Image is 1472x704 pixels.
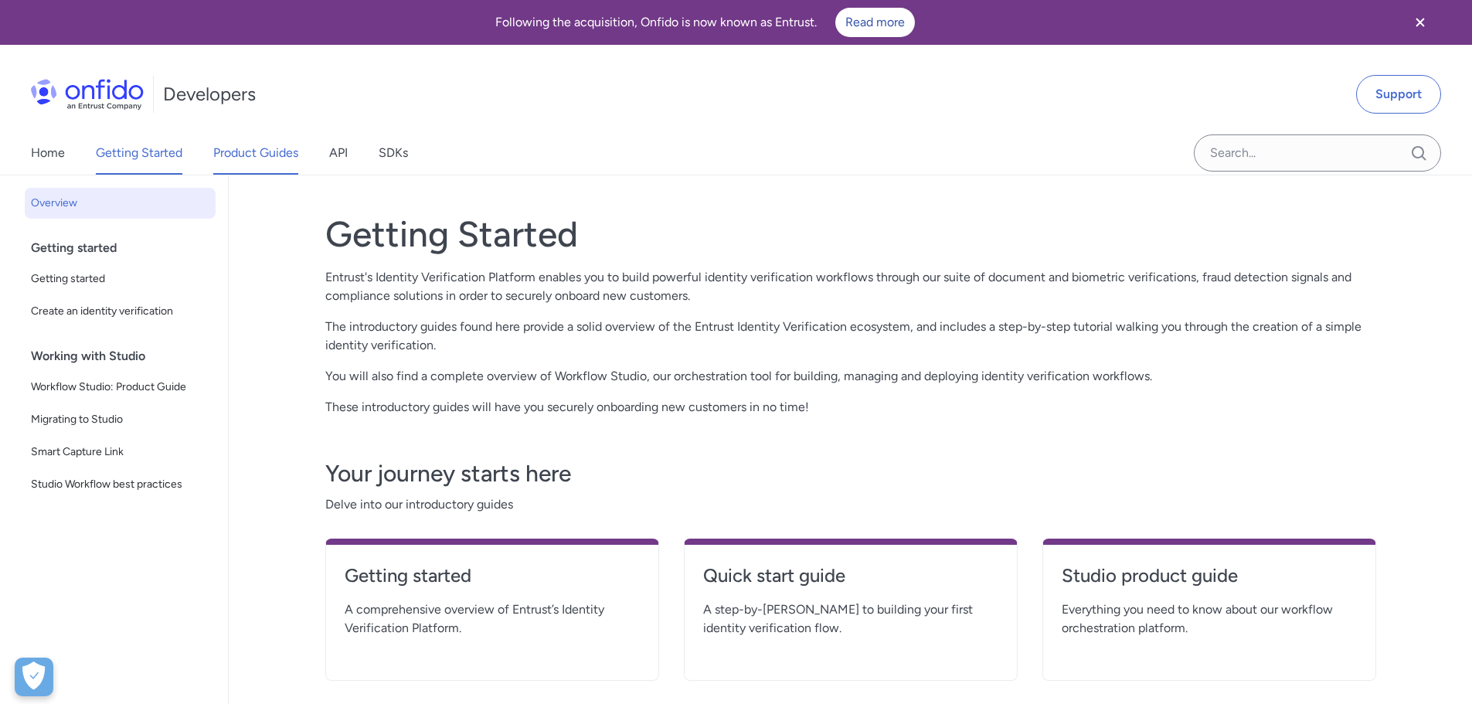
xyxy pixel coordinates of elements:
[31,475,209,494] span: Studio Workflow best practices
[25,188,216,219] a: Overview
[325,318,1376,355] p: The introductory guides found here provide a solid overview of the Entrust Identity Verification ...
[31,410,209,429] span: Migrating to Studio
[345,563,640,600] a: Getting started
[329,131,348,175] a: API
[31,341,222,372] div: Working with Studio
[25,437,216,468] a: Smart Capture Link
[31,443,209,461] span: Smart Capture Link
[25,296,216,327] a: Create an identity verification
[703,563,998,600] a: Quick start guide
[213,131,298,175] a: Product Guides
[163,82,256,107] h1: Developers
[325,495,1376,514] span: Delve into our introductory guides
[379,131,408,175] a: SDKs
[31,131,65,175] a: Home
[1392,3,1449,42] button: Close banner
[1194,134,1441,172] input: Onfido search input field
[703,563,998,588] h4: Quick start guide
[325,458,1376,489] h3: Your journey starts here
[96,131,182,175] a: Getting Started
[25,404,216,435] a: Migrating to Studio
[835,8,915,37] a: Read more
[25,372,216,403] a: Workflow Studio: Product Guide
[31,194,209,213] span: Overview
[15,658,53,696] button: Open Preferences
[703,600,998,638] span: A step-by-[PERSON_NAME] to building your first identity verification flow.
[325,367,1376,386] p: You will also find a complete overview of Workflow Studio, our orchestration tool for building, m...
[31,302,209,321] span: Create an identity verification
[15,658,53,696] div: Cookie Preferences
[1356,75,1441,114] a: Support
[1411,13,1430,32] svg: Close banner
[31,270,209,288] span: Getting started
[25,264,216,294] a: Getting started
[1062,600,1357,638] span: Everything you need to know about our workflow orchestration platform.
[31,79,144,110] img: Onfido Logo
[25,469,216,500] a: Studio Workflow best practices
[31,233,222,264] div: Getting started
[345,563,640,588] h4: Getting started
[1062,563,1357,600] a: Studio product guide
[325,398,1376,417] p: These introductory guides will have you securely onboarding new customers in no time!
[31,378,209,396] span: Workflow Studio: Product Guide
[1062,563,1357,588] h4: Studio product guide
[325,268,1376,305] p: Entrust's Identity Verification Platform enables you to build powerful identity verification work...
[19,8,1392,37] div: Following the acquisition, Onfido is now known as Entrust.
[345,600,640,638] span: A comprehensive overview of Entrust’s Identity Verification Platform.
[325,213,1376,256] h1: Getting Started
